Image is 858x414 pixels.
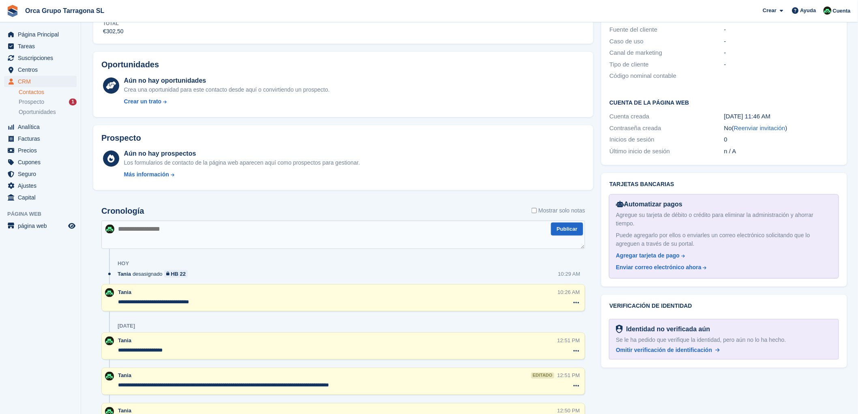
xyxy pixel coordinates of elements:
[734,124,785,131] a: Reenviar invitación
[724,147,839,156] div: n / A
[616,211,832,228] div: Agregue su tarjeta de débito o crédito para eliminar la administración y ahorrar tiempo.
[609,112,724,121] div: Cuenta creada
[4,52,77,64] a: menu
[18,76,66,87] span: CRM
[105,337,114,345] img: Tania
[18,121,66,133] span: Analítica
[4,180,77,191] a: menu
[22,4,107,17] a: Orca Grupo Tarragona SL
[19,98,44,106] span: Prospecto
[616,336,832,344] div: Se le ha pedido que verifique la identidad, pero aún no lo ha hecho.
[616,263,701,272] div: Enviar correo electrónico ahora
[558,372,580,380] div: 12:51 PM
[4,41,77,52] a: menu
[118,289,131,295] span: Tania
[616,251,828,260] a: Agregar tarjeta de pago
[609,98,839,106] h2: Cuenta de la página web
[124,97,330,106] a: Crear un trato
[67,221,77,231] a: Vista previa de la tienda
[118,373,131,379] span: Tania
[101,133,141,143] h2: Prospecto
[124,86,330,94] div: Crea una oportunidad para este contacto desde aquí o convirtiendo un prospecto.
[18,192,66,203] span: Capital
[724,124,839,133] div: No
[18,168,66,180] span: Seguro
[18,29,66,40] span: Página Principal
[616,325,623,334] img: Listo para verificación de identidad
[118,260,129,267] div: Hoy
[124,76,330,86] div: Aún no hay oportunidades
[724,48,839,58] div: -
[105,372,114,381] img: Tania
[4,133,77,144] a: menu
[124,170,169,179] div: Más información
[124,170,360,179] a: Más información
[616,199,832,209] div: Automatizar pagos
[4,29,77,40] a: menu
[118,337,131,343] span: Tania
[724,60,839,69] div: -
[118,408,131,414] span: Tania
[4,220,77,232] a: menú
[171,270,186,278] div: HB 22
[558,288,580,296] div: 10:26 AM
[18,145,66,156] span: Precios
[609,60,724,69] div: Tipo de cliente
[4,192,77,203] a: menu
[124,159,360,167] div: Los formularios de contacto de la página web aparecen aquí como prospectos para gestionar.
[724,25,839,34] div: -
[4,76,77,87] a: menu
[19,98,77,106] a: Prospecto 1
[118,270,131,278] span: Tania
[164,270,188,278] a: HB 22
[609,71,724,81] div: Código nominal contable
[124,149,360,159] div: Aún no hay prospectos
[609,181,839,188] h2: Tarjetas bancarias
[532,206,537,215] input: Mostrar solo notas
[4,121,77,133] a: menu
[609,147,724,156] div: Último inicio de sesión
[732,124,787,131] span: ( )
[18,157,66,168] span: Cupones
[4,64,77,75] a: menu
[609,48,724,58] div: Canal de marketing
[18,41,66,52] span: Tareas
[4,145,77,156] a: menu
[18,220,66,232] span: página web
[724,135,839,144] div: 0
[623,324,710,334] div: Identidad no verificada aún
[19,88,77,96] a: Contactos
[18,64,66,75] span: Centros
[824,6,832,15] img: Tania
[18,180,66,191] span: Ajustes
[616,346,720,354] a: Omitir verificación de identificación
[118,323,135,329] div: [DATE]
[19,108,56,116] span: Oportunidades
[532,206,585,215] label: Mostrar solo notas
[558,337,580,344] div: 12:51 PM
[19,108,77,116] a: Oportunidades
[763,6,776,15] span: Crear
[4,157,77,168] a: menu
[616,347,712,353] span: Omitir verificación de identificación
[724,37,839,46] div: -
[558,270,580,278] div: 10:29 AM
[531,373,554,379] div: editado
[105,225,114,234] img: Tania
[609,135,724,144] div: Inicios de sesión
[616,231,832,248] div: Puede agregarlo por ellos o enviarles un correo electrónico solicitando que lo agreguen a través ...
[616,251,680,260] div: Agregar tarjeta de pago
[6,5,19,17] img: stora-icon-8386f47178a22dfd0bd8f6a31ec36ba5ce8667c1dd55bd0f319d3a0aa187defe.svg
[7,210,81,218] span: Página web
[101,206,144,216] h2: Cronología
[609,124,724,133] div: Contraseña creada
[124,97,162,106] div: Crear un trato
[118,270,192,278] div: desasignado
[18,133,66,144] span: Facturas
[609,37,724,46] div: Caso de uso
[4,168,77,180] a: menu
[609,25,724,34] div: Fuente del cliente
[833,7,851,15] span: Cuenta
[609,303,839,309] h2: Verificación de identidad
[800,6,816,15] span: Ayuda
